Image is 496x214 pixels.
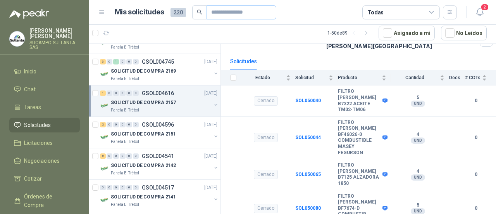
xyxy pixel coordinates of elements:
[111,99,176,106] p: SOLICITUD DE COMPRA 2157
[411,137,425,144] div: UND
[473,5,487,19] button: 2
[126,59,132,64] div: 0
[9,9,49,19] img: Logo peakr
[29,40,80,50] p: SUCAMPO SULLANTA SAS
[126,122,132,127] div: 0
[24,174,42,183] span: Cotizar
[441,26,487,40] button: No Leídos
[24,85,36,94] span: Chat
[29,28,80,39] p: [PERSON_NAME] [PERSON_NAME]
[295,135,321,140] a: SOL050044
[254,204,278,213] div: Cerrado
[465,171,487,178] b: 0
[133,153,139,159] div: 0
[411,174,425,181] div: UND
[338,75,380,80] span: Producto
[204,121,217,129] p: [DATE]
[9,118,80,132] a: Solicitudes
[465,70,496,85] th: # COTs
[100,57,219,82] a: 3 0 1 0 0 0 GSOL004745[DATE] Company LogoSOLICITUD DE COMPRA 2169Panela El Trébol
[391,169,444,175] b: 4
[338,70,391,85] th: Producto
[120,59,126,64] div: 0
[100,132,109,142] img: Company Logo
[480,3,489,11] span: 2
[24,67,36,76] span: Inicio
[24,157,60,165] span: Negociaciones
[411,101,425,107] div: UND
[111,76,139,82] p: Panela El Trébol
[465,75,480,80] span: # COTs
[295,70,338,85] th: Solicitud
[9,189,80,212] a: Órdenes de Compra
[391,95,444,101] b: 5
[113,153,119,159] div: 0
[9,64,80,79] a: Inicio
[327,27,372,39] div: 1 - 50 de 89
[379,26,435,40] button: Asignado a mi
[9,82,80,97] a: Chat
[126,185,132,190] div: 0
[100,151,219,176] a: 2 0 0 0 0 0 GSOL004541[DATE] Company LogoSOLICITUD DE COMPRA 2142Panela El Trébol
[24,139,53,147] span: Licitaciones
[24,192,72,209] span: Órdenes de Compra
[100,183,219,208] a: 0 0 0 0 0 0 GSOL004517[DATE] Company LogoSOLICITUD DE COMPRA 2141Panela El Trébol
[111,130,176,138] p: SOLICITUD DE COMPRA 2151
[254,96,278,106] div: Cerrado
[133,59,139,64] div: 0
[120,122,126,127] div: 0
[465,134,487,141] b: 0
[142,185,174,190] p: GSOL004517
[100,101,109,110] img: Company Logo
[142,90,174,96] p: GSOL004616
[230,57,257,66] div: Solicitudes
[465,97,487,104] b: 0
[111,139,139,145] p: Panela El Trébol
[100,70,109,79] img: Company Logo
[204,184,217,191] p: [DATE]
[142,122,174,127] p: GSOL004596
[111,68,176,75] p: SOLICITUD DE COMPRA 2169
[170,8,186,17] span: 220
[338,162,381,186] b: FILTRO [PERSON_NAME] B7125 ALZADORA 1850
[111,170,139,176] p: Panela El Trébol
[204,58,217,66] p: [DATE]
[113,90,119,96] div: 0
[9,171,80,186] a: Cotizar
[295,172,321,177] a: SOL050065
[204,153,217,160] p: [DATE]
[391,132,444,138] b: 4
[465,205,487,212] b: 0
[107,153,112,159] div: 0
[100,59,106,64] div: 3
[204,90,217,97] p: [DATE]
[254,133,278,142] div: Cerrado
[10,31,24,46] img: Company Logo
[126,90,132,96] div: 0
[120,153,126,159] div: 0
[100,89,219,113] a: 1 0 0 0 0 0 GSOL004616[DATE] Company LogoSOLICITUD DE COMPRA 2157Panela El Trébol
[9,153,80,168] a: Negociaciones
[100,195,109,205] img: Company Logo
[111,107,139,113] p: Panela El Trébol
[107,185,112,190] div: 0
[9,100,80,115] a: Tareas
[115,7,164,18] h1: Mis solicitudes
[107,122,112,127] div: 0
[295,205,321,211] a: SOL050080
[295,75,327,80] span: Solicitud
[133,122,139,127] div: 0
[295,98,321,103] a: SOL050040
[111,44,139,50] p: Panela El Trébol
[338,89,381,113] b: FILTRO [PERSON_NAME] B7322 ACEITE TM02-TM06
[100,185,106,190] div: 0
[120,185,126,190] div: 0
[107,59,112,64] div: 0
[133,90,139,96] div: 0
[113,185,119,190] div: 0
[142,59,174,64] p: GSOL004745
[24,103,41,111] span: Tareas
[100,153,106,159] div: 2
